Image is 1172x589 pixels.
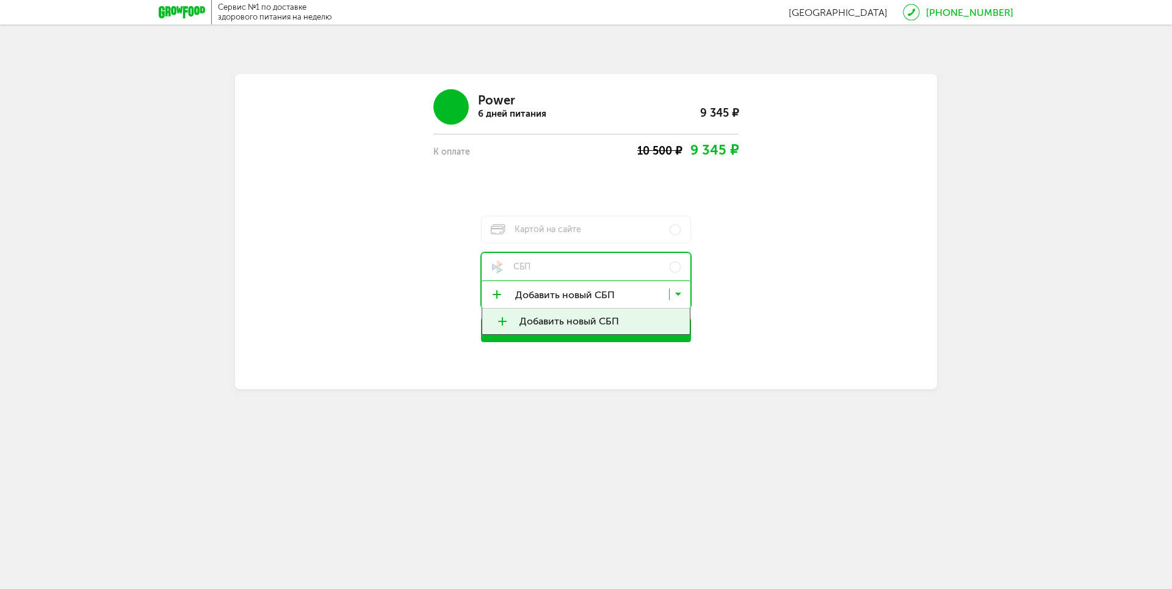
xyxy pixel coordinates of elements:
[926,7,1013,18] a: [PHONE_NUMBER]
[478,93,546,107] div: Power
[481,318,691,342] button: Оплатить
[647,89,739,125] div: 9 345 ₽
[491,260,530,274] span: СБП
[637,144,682,158] span: 10 500 ₽
[433,145,525,159] div: К оплате
[789,7,888,18] span: [GEOGRAPHIC_DATA]
[218,2,332,22] div: Сервис №1 по доставке здорового питания на неделю
[491,224,581,235] span: Картой на сайте
[519,309,678,334] span: Добавить новый СБП
[690,142,739,158] span: 9 345 ₽
[491,260,504,274] img: sbp-pay.a0b1cb1.svg
[478,107,546,120] div: 6 дней питания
